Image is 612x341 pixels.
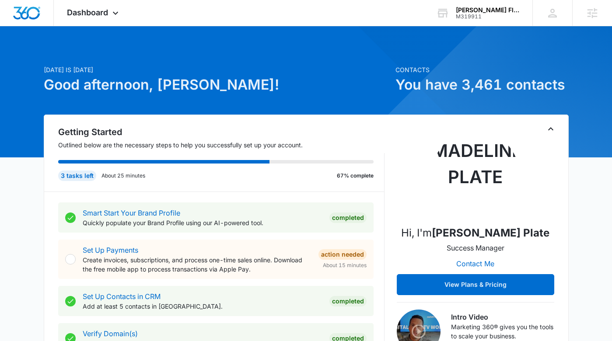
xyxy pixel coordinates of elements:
[329,212,367,223] div: Completed
[447,243,504,253] p: Success Manager
[448,253,503,274] button: Contact Me
[456,7,520,14] div: account name
[83,255,311,274] p: Create invoices, subscriptions, and process one-time sales online. Download the free mobile app t...
[451,312,554,322] h3: Intro Video
[401,225,549,241] p: Hi, I'm
[546,124,556,134] button: Toggle Collapse
[83,209,180,217] a: Smart Start Your Brand Profile
[83,302,322,311] p: Add at least 5 contacts in [GEOGRAPHIC_DATA].
[44,74,390,95] h1: Good afternoon, [PERSON_NAME]!
[337,172,374,180] p: 67% complete
[395,74,569,95] h1: You have 3,461 contacts
[83,218,322,227] p: Quickly populate your Brand Profile using our AI-powered tool.
[432,226,549,239] strong: [PERSON_NAME] Plate
[58,125,385,139] h2: Getting Started
[44,65,390,74] p: [DATE] is [DATE]
[83,246,138,254] a: Set Up Payments
[67,8,108,17] span: Dashboard
[318,249,367,260] div: Action Needed
[323,261,367,269] span: About 15 minutes
[329,296,367,306] div: Completed
[432,131,519,218] img: Madeline Plate
[395,65,569,74] p: Contacts
[456,14,520,20] div: account id
[83,292,161,301] a: Set Up Contacts in CRM
[451,322,554,341] p: Marketing 360® gives you the tools to scale your business.
[58,170,96,181] div: 3 tasks left
[58,140,385,150] p: Outlined below are the necessary steps to help you successfully set up your account.
[101,172,145,180] p: About 25 minutes
[397,274,554,295] button: View Plans & Pricing
[83,329,138,338] a: Verify Domain(s)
